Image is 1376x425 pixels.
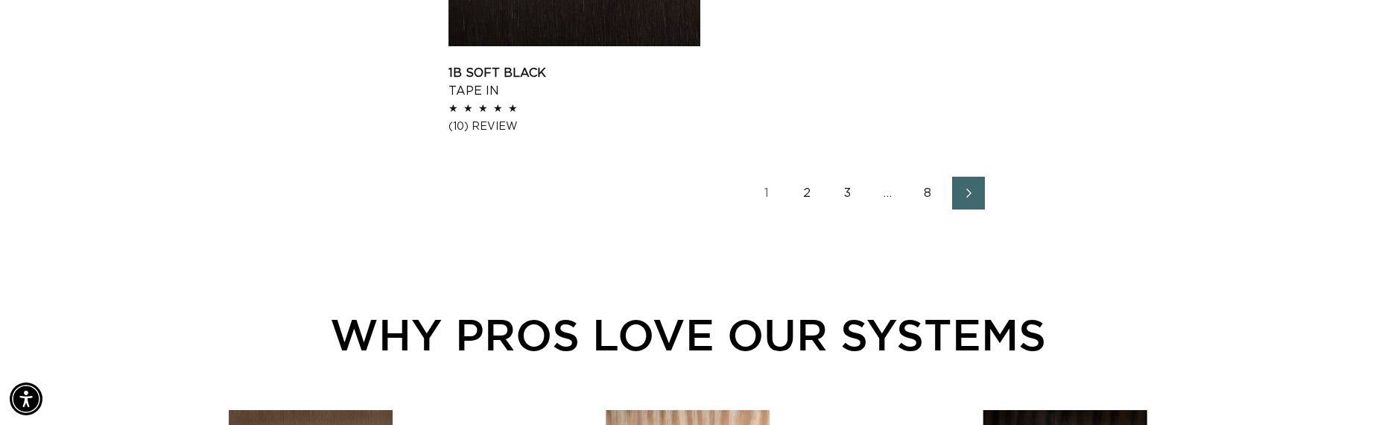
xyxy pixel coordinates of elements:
nav: Pagination [448,177,1287,210]
a: Page 3 [831,177,864,210]
iframe: Chat Widget [1302,353,1376,425]
a: 1B Soft Black Tape In [448,64,700,100]
a: Page 8 [912,177,945,210]
div: Accessibility Menu [10,382,42,415]
span: … [872,177,904,210]
div: WHY PROS LOVE OUR SYSTEMS [89,302,1287,367]
a: Page 1 [751,177,784,210]
a: Page 2 [791,177,824,210]
a: Next page [952,177,985,210]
